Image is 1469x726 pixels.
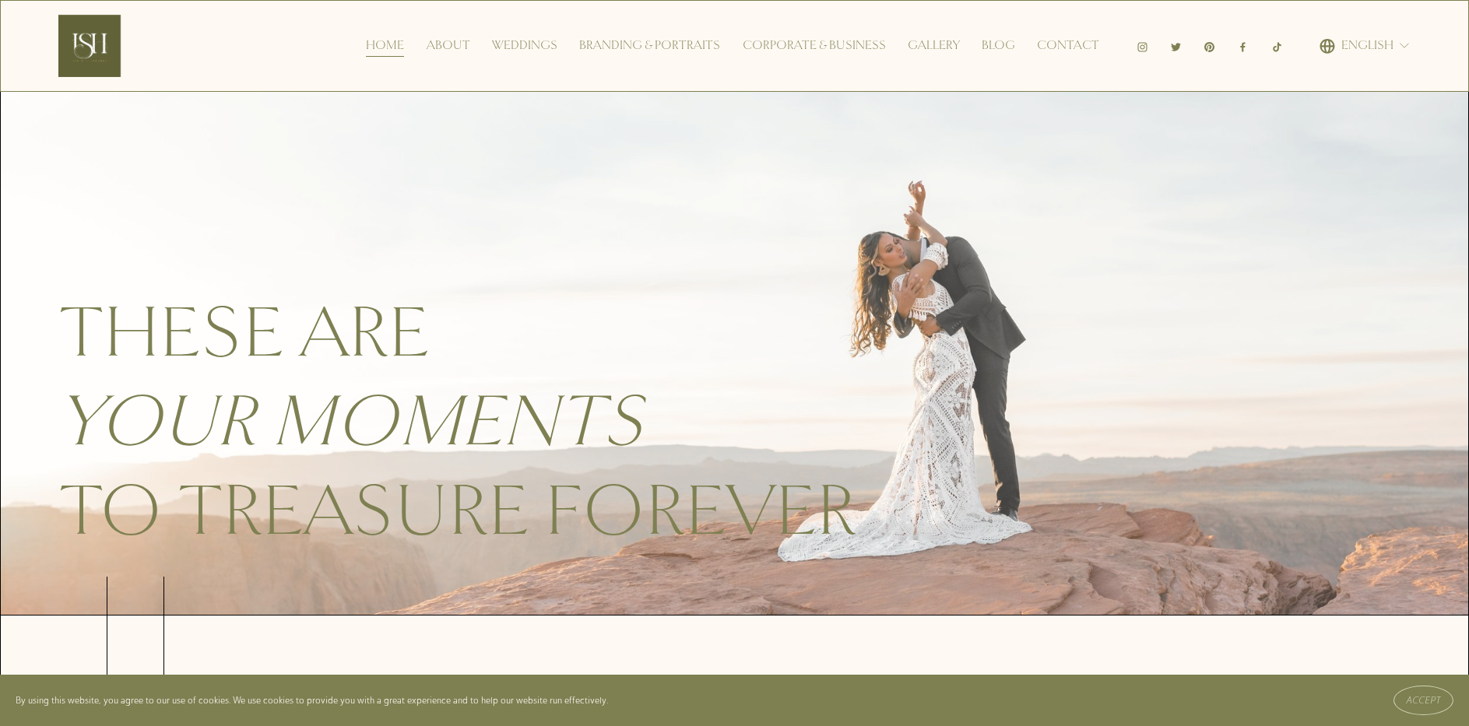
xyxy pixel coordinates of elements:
[59,377,644,465] em: your moments
[366,33,404,58] a: Home
[743,33,886,58] a: Corporate & Business
[58,15,121,77] img: Ish Picturesque
[1271,40,1283,51] a: TikTok
[1170,40,1182,51] a: Twitter
[1341,34,1393,57] span: English
[492,33,557,58] a: Weddings
[579,33,720,58] a: Branding & Portraits
[982,33,1015,58] a: Blog
[1393,686,1453,715] button: Accept
[908,33,960,58] a: Gallery
[1406,695,1441,706] span: Accept
[59,289,856,555] span: These are to treasure forever
[1137,40,1148,51] a: Instagram
[1320,33,1411,58] div: language picker
[1204,40,1215,51] a: Pinterest
[16,693,609,709] p: By using this website, you agree to our use of cookies. We use cookies to provide you with a grea...
[1237,40,1249,51] a: Facebook
[1037,33,1099,58] a: Contact
[427,33,470,58] a: About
